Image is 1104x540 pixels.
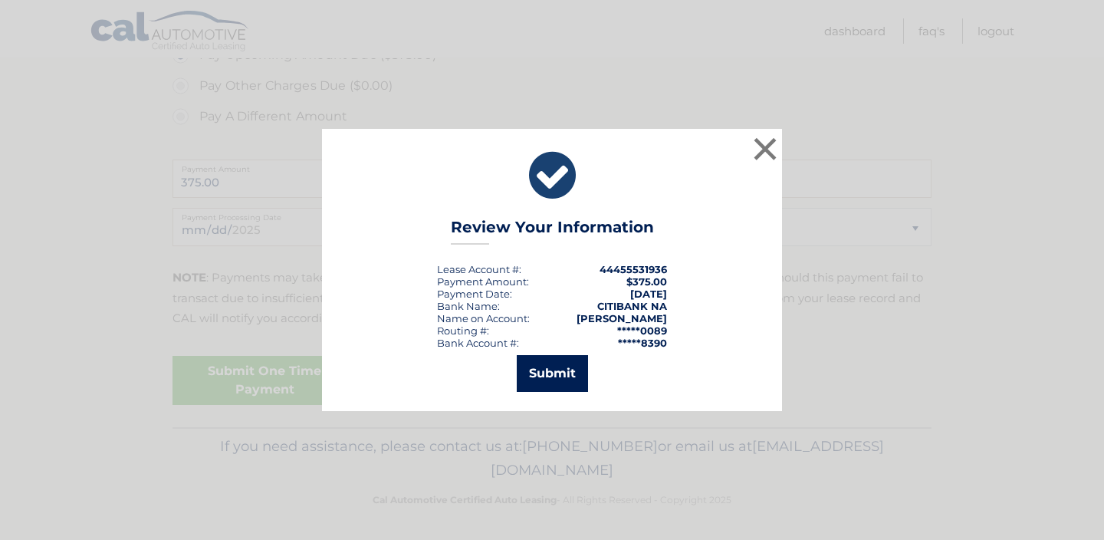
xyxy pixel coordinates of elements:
strong: CITIBANK NA [597,300,667,312]
button: × [750,133,780,164]
div: Routing #: [437,324,489,337]
div: Lease Account #: [437,263,521,275]
span: Payment Date [437,288,510,300]
strong: 44455531936 [600,263,667,275]
button: Submit [517,355,588,392]
div: Name on Account: [437,312,530,324]
div: Payment Amount: [437,275,529,288]
strong: [PERSON_NAME] [577,312,667,324]
div: Bank Account #: [437,337,519,349]
span: [DATE] [630,288,667,300]
span: $375.00 [626,275,667,288]
div: Bank Name: [437,300,500,312]
h3: Review Your Information [451,218,654,245]
div: : [437,288,512,300]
